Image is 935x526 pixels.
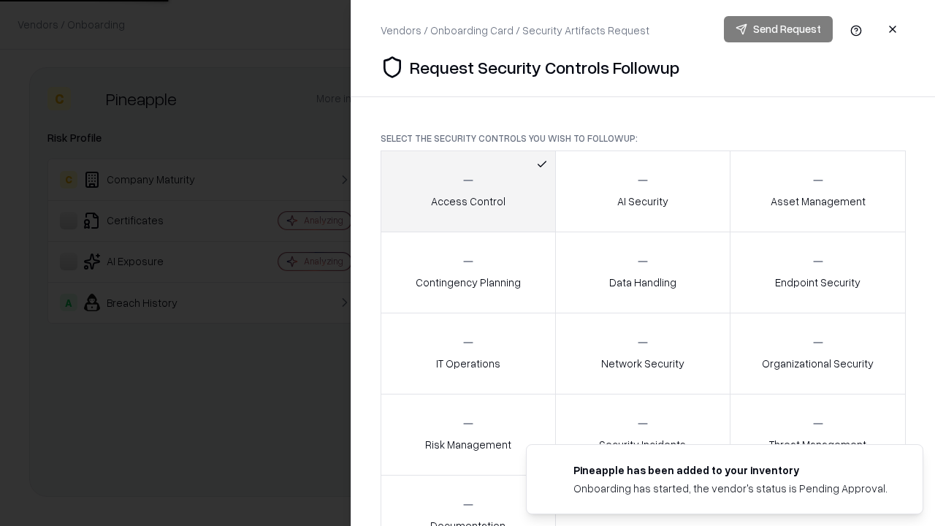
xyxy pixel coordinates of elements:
[730,150,906,232] button: Asset Management
[381,232,556,313] button: Contingency Planning
[544,462,562,480] img: pineappleenergy.com
[555,150,731,232] button: AI Security
[775,275,860,290] p: Endpoint Security
[555,313,731,394] button: Network Security
[730,232,906,313] button: Endpoint Security
[771,194,866,209] p: Asset Management
[381,23,649,38] div: Vendors / Onboarding Card / Security Artifacts Request
[436,356,500,371] p: IT Operations
[573,481,888,496] div: Onboarding has started, the vendor's status is Pending Approval.
[769,437,866,452] p: Threat Management
[609,275,676,290] p: Data Handling
[431,194,505,209] p: Access Control
[381,313,556,394] button: IT Operations
[381,150,556,232] button: Access Control
[730,313,906,394] button: Organizational Security
[555,232,731,313] button: Data Handling
[381,132,906,145] p: Select the security controls you wish to followup:
[601,356,684,371] p: Network Security
[617,194,668,209] p: AI Security
[425,437,511,452] p: Risk Management
[410,56,679,79] p: Request Security Controls Followup
[762,356,874,371] p: Organizational Security
[555,394,731,476] button: Security Incidents
[416,275,521,290] p: Contingency Planning
[381,394,556,476] button: Risk Management
[599,437,686,452] p: Security Incidents
[730,394,906,476] button: Threat Management
[573,462,888,478] div: Pineapple has been added to your inventory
